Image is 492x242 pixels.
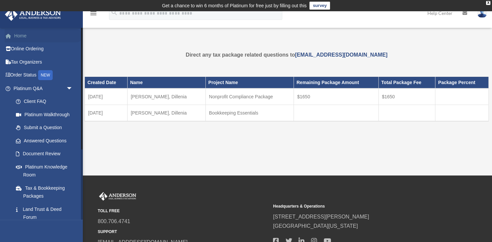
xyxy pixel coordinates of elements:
a: Home [5,29,83,42]
small: TOLL FREE [98,208,268,215]
a: menu [89,12,97,17]
td: Nonprofit Compliance Package [205,88,294,105]
span: arrow_drop_down [66,82,80,95]
a: Order StatusNEW [5,69,83,82]
td: [PERSON_NAME], Dillenia [127,105,205,121]
th: Created Date [85,77,128,88]
a: [EMAIL_ADDRESS][DOMAIN_NAME] [295,52,387,58]
a: Client FAQ [9,95,83,108]
td: [DATE] [85,88,128,105]
th: Project Name [205,77,294,88]
i: search [111,9,118,16]
small: Headquarters & Operations [273,203,444,210]
a: Platinum Q&Aarrow_drop_down [5,82,83,95]
a: Answered Questions [9,134,83,147]
img: Anderson Advisors Platinum Portal [98,192,137,201]
a: 800.706.4741 [98,218,130,224]
a: [STREET_ADDRESS][PERSON_NAME] [273,214,369,219]
td: Bookkeeping Essentials [205,105,294,121]
i: menu [89,9,97,17]
a: Submit a Question [9,121,83,134]
td: $1650 [378,88,435,105]
td: [PERSON_NAME], Dillenia [127,88,205,105]
img: User Pic [477,8,487,18]
a: Platinum Walkthrough [9,108,83,121]
div: close [486,1,490,5]
a: Tax & Bookkeeping Packages [9,181,80,203]
img: Anderson Advisors Platinum Portal [3,8,63,21]
td: [DATE] [85,105,128,121]
a: survey [309,2,330,10]
th: Remaining Package Amount [294,77,378,88]
a: [GEOGRAPHIC_DATA][US_STATE] [273,223,358,229]
small: SUPPORT [98,228,268,235]
div: NEW [38,70,53,80]
th: Package Percent [435,77,489,88]
a: Online Ordering [5,42,83,56]
th: Total Package Fee [378,77,435,88]
strong: Direct any tax package related questions to [186,52,388,58]
a: Tax Organizers [5,55,83,69]
td: $1650 [294,88,378,105]
th: Name [127,77,205,88]
a: Platinum Knowledge Room [9,160,83,181]
a: Land Trust & Deed Forum [9,203,83,224]
div: Get a chance to win 6 months of Platinum for free just by filling out this [162,2,307,10]
a: Document Review [9,147,83,161]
